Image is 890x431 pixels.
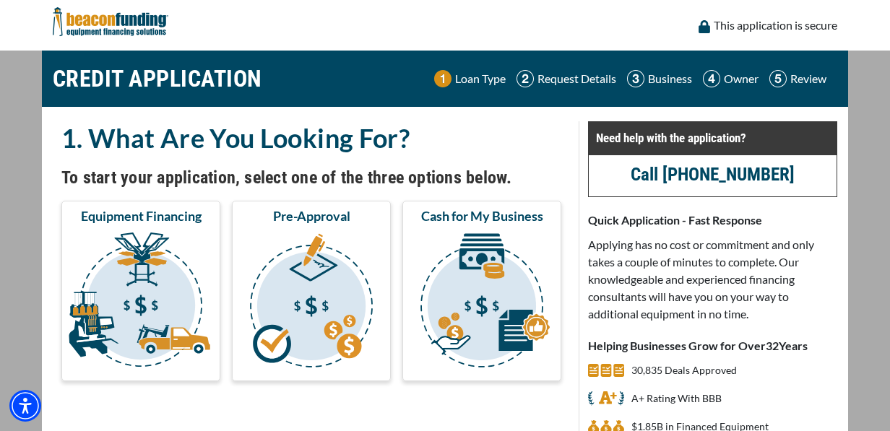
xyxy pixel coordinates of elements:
h1: CREDIT APPLICATION [53,58,262,100]
img: Step 3 [627,70,644,87]
img: Pre-Approval [235,230,388,375]
img: Cash for My Business [405,230,558,375]
img: Step 5 [769,70,787,87]
p: Applying has no cost or commitment and only takes a couple of minutes to complete. Our knowledgea... [588,236,837,323]
p: Business [648,70,692,87]
p: Request Details [537,70,616,87]
p: Owner [724,70,759,87]
button: Equipment Financing [61,201,220,381]
button: Pre-Approval [232,201,391,381]
p: Review [790,70,826,87]
span: Pre-Approval [273,207,350,225]
img: lock icon to convery security [699,20,710,33]
p: Quick Application - Fast Response [588,212,837,229]
p: Need help with the application? [596,129,829,147]
img: Step 4 [703,70,720,87]
h2: 1. What Are You Looking For? [61,121,561,154]
img: Step 1 [434,70,452,87]
span: Cash for My Business [421,207,543,225]
p: Loan Type [455,70,506,87]
img: Step 2 [517,70,534,87]
span: 32 [766,339,779,352]
img: Equipment Financing [64,230,217,375]
p: A+ Rating With BBB [631,390,722,407]
a: call (847) 796-8250 [631,164,795,185]
p: 30,835 Deals Approved [631,362,737,379]
span: Equipment Financing [81,207,202,225]
p: This application is secure [714,17,837,34]
h4: To start your application, select one of the three options below. [61,165,561,190]
p: Helping Businesses Grow for Over Years [588,337,837,354]
div: Accessibility Menu [9,390,41,422]
button: Cash for My Business [402,201,561,381]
